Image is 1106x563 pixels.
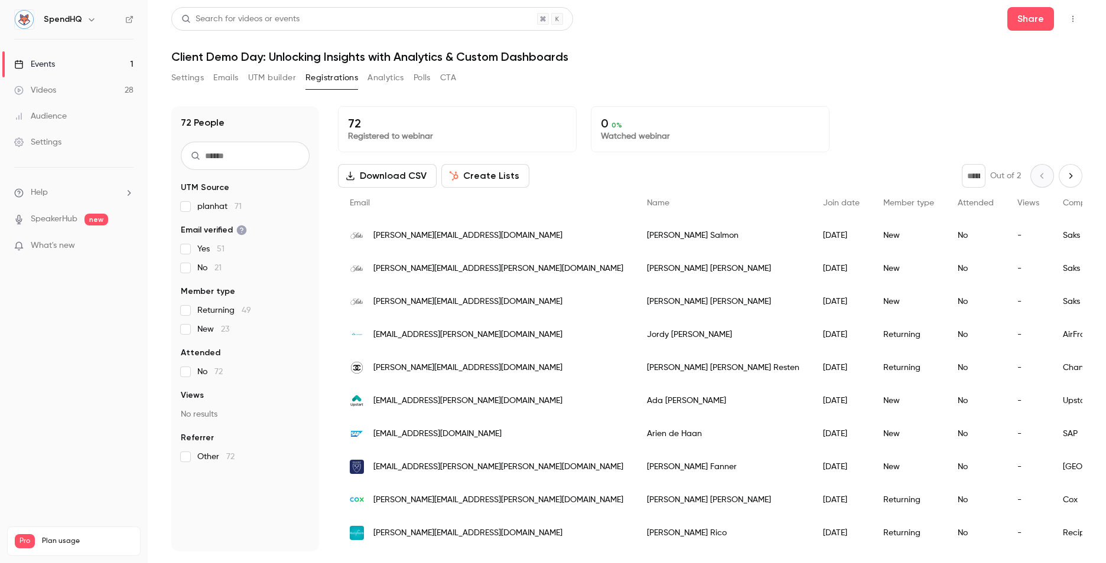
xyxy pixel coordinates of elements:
[350,228,364,243] img: saks.com
[823,199,860,207] span: Join date
[1006,384,1051,417] div: -
[338,164,437,188] button: Download CSV
[811,351,871,384] div: [DATE]
[235,202,242,211] span: 71
[871,219,946,252] div: New
[811,417,871,450] div: [DATE]
[350,294,364,309] img: saks.com
[946,483,1006,516] div: No
[635,285,811,318] div: [PERSON_NAME] [PERSON_NAME]
[635,450,811,483] div: [PERSON_NAME] Fanner
[197,262,222,274] span: No
[197,201,242,212] span: planhat
[44,14,82,25] h6: SpendHQ
[214,368,223,376] span: 72
[635,219,811,252] div: [PERSON_NAME] Salmon
[1006,450,1051,483] div: -
[242,306,251,315] span: 49
[601,116,819,130] p: 0
[181,116,225,130] h1: 72 People
[811,252,871,285] div: [DATE]
[14,136,61,148] div: Settings
[1006,219,1051,252] div: -
[350,526,364,540] img: recipharm.com
[611,121,622,129] span: 0 %
[181,347,220,359] span: Attended
[248,68,296,87] button: UTM builder
[946,450,1006,483] div: No
[197,305,251,316] span: Returning
[197,243,225,255] span: Yes
[119,241,134,251] iframe: Noticeable Trigger
[871,450,946,483] div: New
[373,395,562,407] span: [EMAIL_ADDRESS][PERSON_NAME][DOMAIN_NAME]
[373,527,562,539] span: [PERSON_NAME][EMAIL_ADDRESS][DOMAIN_NAME]
[350,261,364,276] img: saks.com
[181,182,229,194] span: UTM Source
[213,68,238,87] button: Emails
[990,170,1021,182] p: Out of 2
[871,285,946,318] div: New
[348,116,567,130] p: 72
[1006,318,1051,351] div: -
[305,68,358,87] button: Registrations
[635,516,811,549] div: [PERSON_NAME] Rico
[181,286,235,297] span: Member type
[946,219,1006,252] div: No
[14,186,134,199] li: help-dropdown-opener
[367,68,404,87] button: Analytics
[811,285,871,318] div: [DATE]
[373,263,623,275] span: [PERSON_NAME][EMAIL_ADDRESS][PERSON_NAME][DOMAIN_NAME]
[871,516,946,549] div: Returning
[350,199,370,207] span: Email
[414,68,431,87] button: Polls
[373,461,623,473] span: [EMAIL_ADDRESS][PERSON_NAME][PERSON_NAME][DOMAIN_NAME]
[31,213,77,225] a: SpeakerHub
[946,318,1006,351] div: No
[31,186,48,199] span: Help
[373,329,562,341] span: [EMAIL_ADDRESS][PERSON_NAME][DOMAIN_NAME]
[871,483,946,516] div: Returning
[15,534,35,548] span: Pro
[373,428,502,440] span: [EMAIL_ADDRESS][DOMAIN_NAME]
[635,318,811,351] div: Jordy [PERSON_NAME]
[373,494,623,506] span: [PERSON_NAME][EMAIL_ADDRESS][PERSON_NAME][DOMAIN_NAME]
[811,219,871,252] div: [DATE]
[350,328,364,342] img: klm.com
[1006,516,1051,549] div: -
[883,199,934,207] span: Member type
[226,453,235,461] span: 72
[15,10,34,29] img: SpendHQ
[197,366,223,378] span: No
[221,325,229,333] span: 23
[871,351,946,384] div: Returning
[373,296,562,308] span: [PERSON_NAME][EMAIL_ADDRESS][DOMAIN_NAME]
[1006,252,1051,285] div: -
[946,384,1006,417] div: No
[958,199,994,207] span: Attended
[635,252,811,285] div: [PERSON_NAME] [PERSON_NAME]
[440,68,456,87] button: CTA
[348,130,567,142] p: Registered to webinar
[214,264,222,272] span: 21
[31,240,75,252] span: What's new
[946,285,1006,318] div: No
[871,252,946,285] div: New
[601,130,819,142] p: Watched webinar
[181,224,247,236] span: Email verified
[350,361,364,375] img: chanel.com
[1059,164,1082,188] button: Next page
[84,214,108,225] span: new
[871,384,946,417] div: New
[871,417,946,450] div: New
[14,84,56,96] div: Videos
[171,50,1082,64] h1: Client Demo Day: Unlocking Insights with Analytics & Custom Dashboards
[635,417,811,450] div: Arien de Haan
[811,483,871,516] div: [DATE]
[197,323,229,335] span: New
[373,362,562,374] span: [PERSON_NAME][EMAIL_ADDRESS][DOMAIN_NAME]
[181,389,204,401] span: Views
[350,394,364,408] img: upstart.com
[373,230,562,242] span: [PERSON_NAME][EMAIL_ADDRESS][DOMAIN_NAME]
[635,351,811,384] div: [PERSON_NAME] [PERSON_NAME] Resten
